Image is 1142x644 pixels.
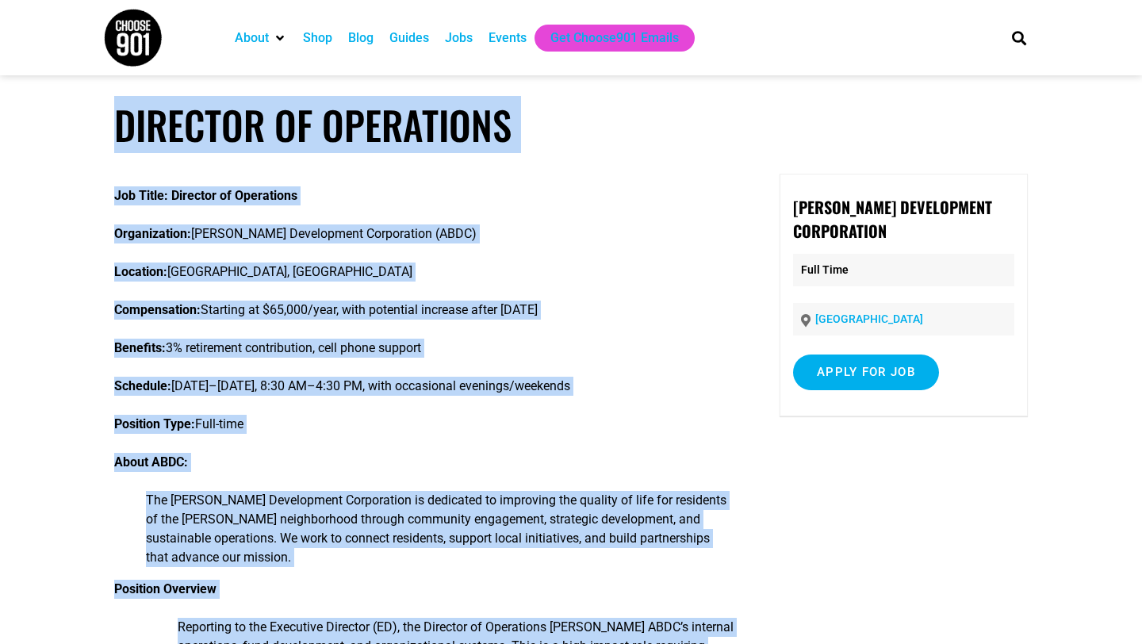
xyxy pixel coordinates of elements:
a: Get Choose901 Emails [550,29,679,48]
p: Starting at $65,000/year, with potential increase after [DATE] [114,301,734,320]
a: About [235,29,269,48]
h1: Director of Operations [114,102,1028,148]
p: Full Time [793,254,1014,286]
div: About [227,25,295,52]
strong: [PERSON_NAME] Development Corporation [793,195,992,243]
p: [GEOGRAPHIC_DATA], [GEOGRAPHIC_DATA] [114,263,734,282]
b: Schedule: [114,378,171,393]
b: Position Type: [114,416,195,431]
input: Apply for job [793,355,939,390]
a: Guides [389,29,429,48]
a: [GEOGRAPHIC_DATA] [815,312,923,325]
p: [DATE]–[DATE], 8:30 AM–4:30 PM, with occasional evenings/weekends [114,377,734,396]
ul: The [PERSON_NAME] Development Corporation is dedicated to improving the quality of life for resid... [114,491,734,567]
a: Blog [348,29,374,48]
nav: Main nav [227,25,985,52]
b: Compensation: [114,302,201,317]
a: Events [489,29,527,48]
p: Full-time [114,415,734,434]
b: Location: [114,264,167,279]
p: 3% retirement contribution, cell phone support [114,339,734,358]
b: Position Overview [114,581,217,596]
a: Jobs [445,29,473,48]
b: About ABDC: [114,454,188,470]
b: Benefits: [114,340,166,355]
b: Job Title: Director of Operations [114,188,297,203]
b: Organization: [114,226,191,241]
div: Search [1006,25,1033,51]
a: Shop [303,29,332,48]
p: [PERSON_NAME] Development Corporation (ABDC) [114,224,734,243]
